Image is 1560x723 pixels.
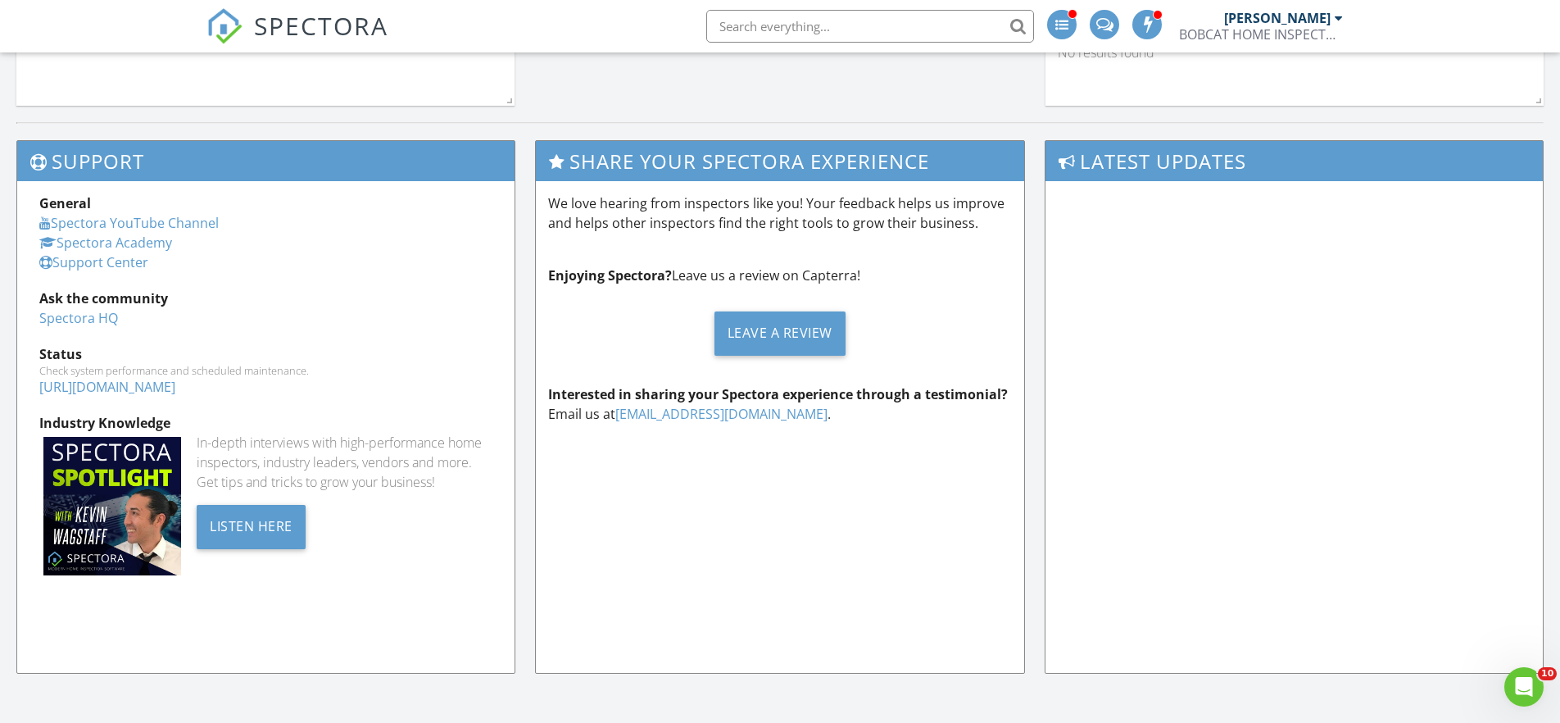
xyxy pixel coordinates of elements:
div: Listen Here [197,505,306,549]
a: Listen Here [197,516,306,534]
h3: Latest Updates [1045,141,1543,181]
p: We love hearing from inspectors like you! Your feedback helps us improve and helps other inspecto... [548,193,1011,233]
a: Spectora HQ [39,309,118,327]
span: SPECTORA [254,8,388,43]
a: Spectora YouTube Channel [39,214,219,232]
div: Industry Knowledge [39,413,492,433]
div: [PERSON_NAME] [1224,10,1331,26]
span: 10 [1538,667,1557,680]
img: Spectoraspolightmain [43,437,181,575]
h3: Support [17,141,515,181]
div: No results found [1045,30,1544,75]
a: Support Center [39,253,148,271]
a: Spectora Academy [39,234,172,252]
div: BOBCAT HOME INSPECTOR [1179,26,1343,43]
strong: Enjoying Spectora? [548,266,672,284]
a: [EMAIL_ADDRESS][DOMAIN_NAME] [615,405,828,423]
a: [URL][DOMAIN_NAME] [39,378,175,396]
div: Leave a Review [714,311,846,356]
strong: General [39,194,91,212]
iframe: Intercom live chat [1504,667,1544,707]
a: SPECTORA [206,22,388,57]
p: Leave us a review on Capterra! [548,266,1011,285]
div: Status [39,344,492,364]
strong: Interested in sharing your Spectora experience through a testimonial? [548,385,1008,403]
img: The Best Home Inspection Software - Spectora [206,8,243,44]
a: Leave a Review [548,298,1011,368]
p: Email us at . [548,384,1011,424]
input: Search everything... [706,10,1034,43]
div: Check system performance and scheduled maintenance. [39,364,492,377]
h3: Share Your Spectora Experience [536,141,1023,181]
div: In-depth interviews with high-performance home inspectors, industry leaders, vendors and more. Ge... [197,433,492,492]
div: Ask the community [39,289,492,308]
